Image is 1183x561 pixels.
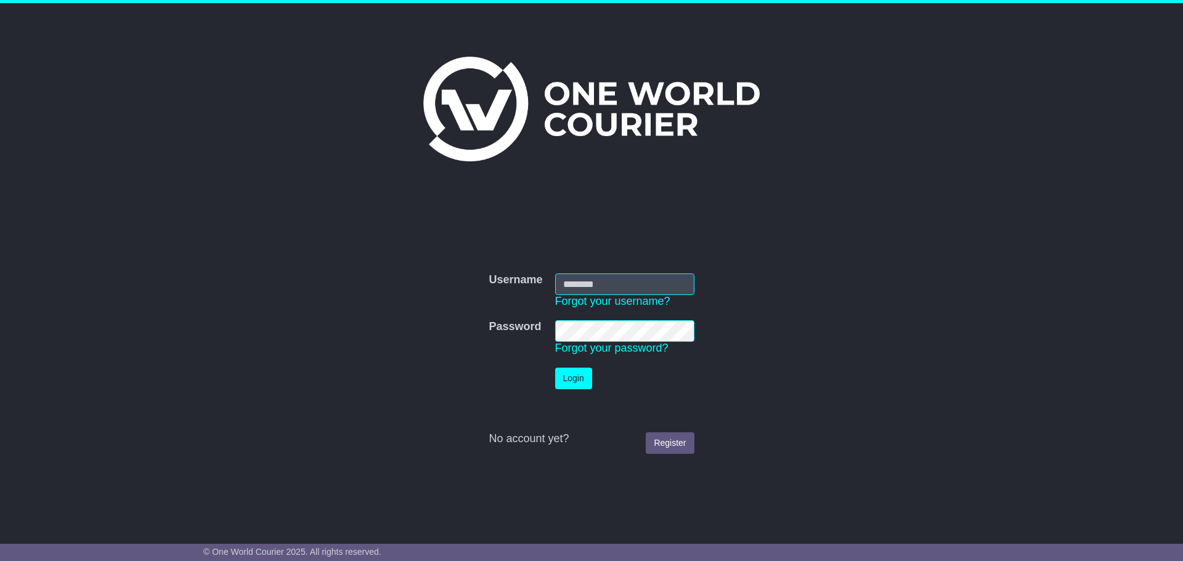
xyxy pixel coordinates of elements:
label: Username [489,273,542,287]
label: Password [489,320,541,334]
a: Forgot your password? [555,342,669,354]
a: Forgot your username? [555,295,670,307]
span: © One World Courier 2025. All rights reserved. [203,547,381,557]
button: Login [555,368,592,389]
a: Register [646,432,694,454]
img: One World [423,57,760,161]
div: No account yet? [489,432,694,446]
